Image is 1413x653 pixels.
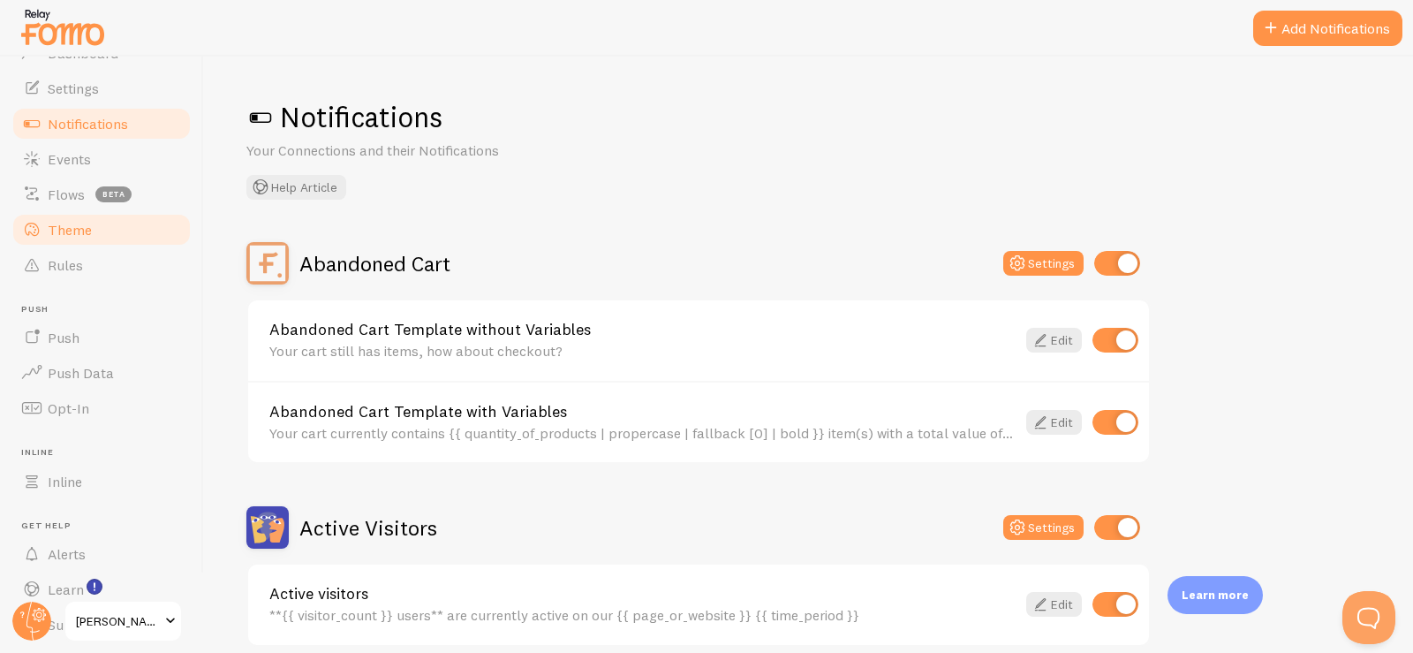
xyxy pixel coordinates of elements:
a: Notifications [11,106,193,141]
span: Get Help [21,520,193,532]
span: [PERSON_NAME] Collection [76,611,160,632]
span: Push [21,304,193,315]
h2: Abandoned Cart [299,250,450,277]
span: Notifications [48,115,128,133]
span: beta [95,186,132,202]
span: Settings [48,80,99,97]
button: Settings [1003,515,1084,540]
a: Edit [1026,592,1082,617]
h2: Active Visitors [299,514,437,542]
a: Settings [11,71,193,106]
a: Theme [11,212,193,247]
a: Abandoned Cart Template with Variables [269,404,1016,420]
h1: Notifications [246,99,1371,135]
img: fomo-relay-logo-orange.svg [19,4,107,49]
p: Your Connections and their Notifications [246,140,670,161]
div: Learn more [1167,576,1263,614]
a: Learn [11,572,193,607]
span: Push Data [48,364,114,382]
div: **{{ visitor_count }} users** are currently active on our {{ page_or_website }} {{ time_period }} [269,607,1016,623]
button: Settings [1003,251,1084,276]
a: Edit [1026,410,1082,435]
a: Opt-In [11,391,193,426]
span: Theme [48,221,92,239]
img: Abandoned Cart [246,242,289,285]
img: Active Visitors [246,506,289,549]
a: Alerts [11,536,193,572]
a: Flows beta [11,177,193,212]
iframe: Help Scout Beacon - Open [1342,591,1395,644]
a: Active visitors [269,586,1016,602]
a: Abandoned Cart Template without Variables [269,322,1016,338]
svg: <p>Watch New Feature Tutorials!</p> [87,579,102,595]
button: Help Article [246,175,346,200]
span: Inline [48,473,82,490]
a: Events [11,141,193,177]
span: Learn [48,581,84,598]
div: Your cart still has items, how about checkout? [269,343,1016,359]
span: Push [48,329,79,346]
p: Learn more [1182,587,1249,604]
a: Inline [11,464,193,499]
a: [PERSON_NAME] Collection [64,600,183,642]
a: Rules [11,247,193,283]
span: Events [48,150,91,168]
span: Opt-In [48,399,89,417]
a: Push [11,320,193,355]
a: Edit [1026,328,1082,353]
span: Rules [48,256,83,274]
span: Alerts [48,545,86,563]
span: Inline [21,447,193,459]
span: Flows [48,186,85,203]
div: Your cart currently contains {{ quantity_of_products | propercase | fallback [0] | bold }} item(s... [269,425,1016,441]
a: Push Data [11,355,193,391]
